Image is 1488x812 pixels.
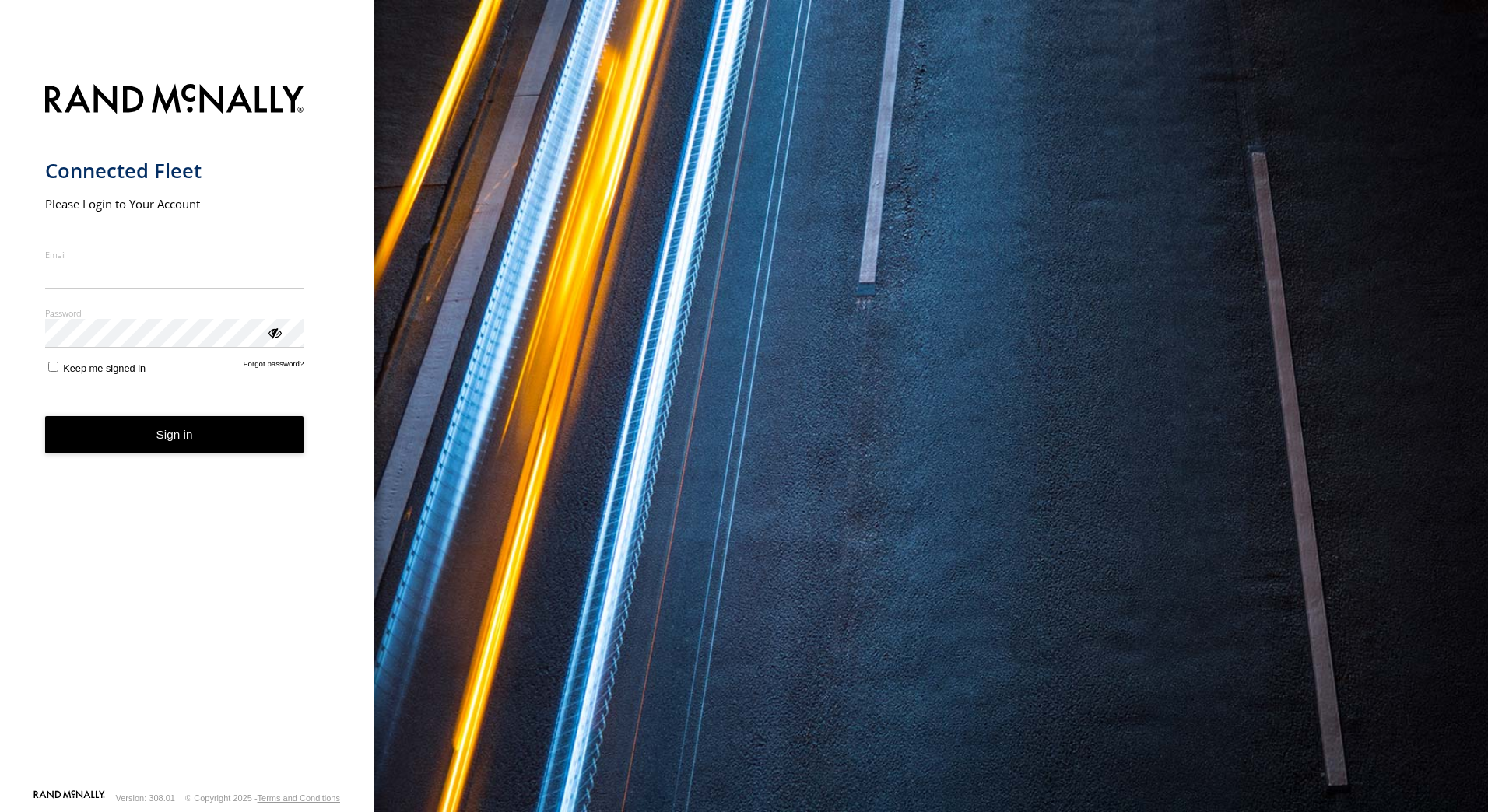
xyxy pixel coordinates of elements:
[258,793,340,803] a: Terms and Conditions
[45,196,304,212] h2: Please Login to Your Account
[45,249,304,261] label: Email
[244,359,304,374] a: Forgot password?
[45,158,304,184] h1: Connected Fleet
[63,362,146,374] span: Keep me signed in
[45,307,304,319] label: Password
[45,75,329,789] form: main
[266,324,282,340] div: ViewPassword
[116,793,175,803] div: Version: 308.01
[45,81,304,121] img: Rand McNally
[45,416,304,454] button: Sign in
[33,790,105,806] a: Visit our Website
[185,793,340,803] div: © Copyright 2025 -
[48,362,58,372] input: Keep me signed in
